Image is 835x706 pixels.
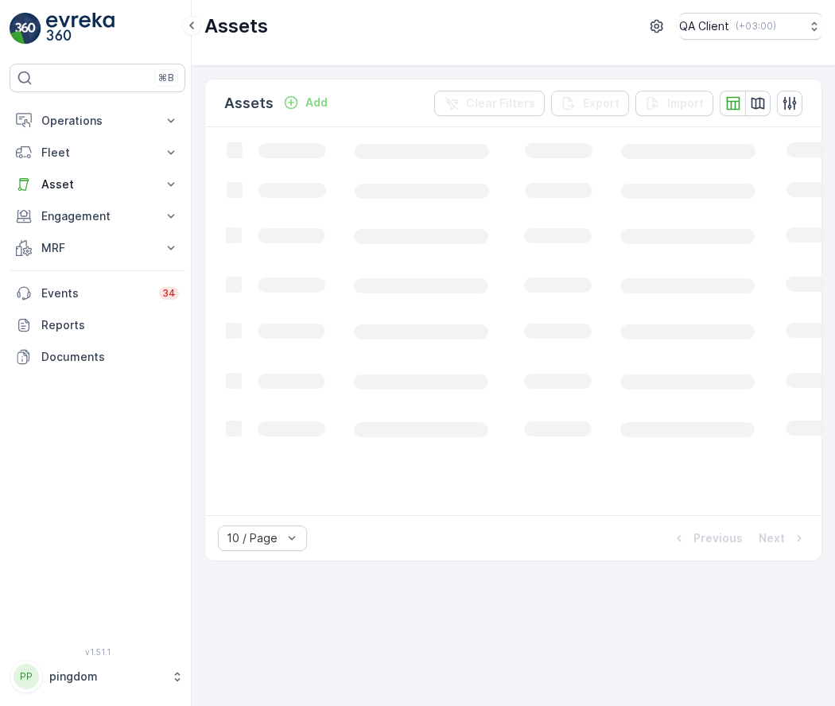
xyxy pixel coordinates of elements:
[679,18,729,34] p: QA Client
[10,647,185,657] span: v 1.51.1
[46,13,115,45] img: logo_light-DOdMpM7g.png
[41,113,153,129] p: Operations
[224,92,274,114] p: Assets
[583,95,619,111] p: Export
[41,176,153,192] p: Asset
[434,91,545,116] button: Clear Filters
[10,660,185,693] button: PPpingdom
[10,105,185,137] button: Operations
[551,91,629,116] button: Export
[14,664,39,689] div: PP
[162,287,176,300] p: 34
[10,277,185,309] a: Events34
[41,349,179,365] p: Documents
[757,529,809,548] button: Next
[10,309,185,341] a: Reports
[667,95,704,111] p: Import
[41,240,153,256] p: MRF
[10,200,185,232] button: Engagement
[759,530,785,546] p: Next
[158,72,174,84] p: ⌘B
[305,95,328,111] p: Add
[466,95,535,111] p: Clear Filters
[736,20,776,33] p: ( +03:00 )
[10,137,185,169] button: Fleet
[204,14,268,39] p: Assets
[41,285,150,301] p: Events
[679,13,822,40] button: QA Client(+03:00)
[10,232,185,264] button: MRF
[10,169,185,200] button: Asset
[49,669,163,685] p: pingdom
[277,93,334,112] button: Add
[10,13,41,45] img: logo
[693,530,743,546] p: Previous
[41,317,179,333] p: Reports
[41,145,153,161] p: Fleet
[41,208,153,224] p: Engagement
[670,529,744,548] button: Previous
[10,341,185,373] a: Documents
[635,91,713,116] button: Import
